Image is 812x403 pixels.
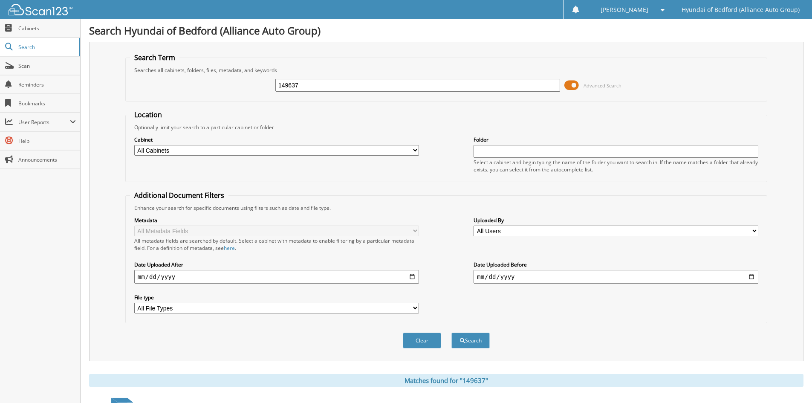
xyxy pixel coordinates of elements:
label: Date Uploaded After [134,261,419,268]
span: Advanced Search [584,82,621,89]
input: end [474,270,758,284]
label: Date Uploaded Before [474,261,758,268]
h1: Search Hyundai of Bedford (Alliance Auto Group) [89,23,803,38]
div: Optionally limit your search to a particular cabinet or folder [130,124,763,131]
span: Help [18,137,76,145]
span: Reminders [18,81,76,88]
span: Scan [18,62,76,70]
button: Search [451,333,490,348]
label: Uploaded By [474,217,758,224]
span: [PERSON_NAME] [601,7,648,12]
img: scan123-logo-white.svg [9,4,72,15]
a: here [224,244,235,252]
span: User Reports [18,119,70,126]
label: File type [134,294,419,301]
input: start [134,270,419,284]
label: Folder [474,136,758,143]
div: Enhance your search for specific documents using filters such as date and file type. [130,204,763,212]
span: Hyundai of Bedford (Alliance Auto Group) [682,7,800,12]
div: Searches all cabinets, folders, files, metadata, and keywords [130,67,763,74]
legend: Location [130,110,166,119]
legend: Additional Document Filters [130,191,228,200]
div: Select a cabinet and begin typing the name of the folder you want to search in. If the name match... [474,159,758,173]
button: Clear [403,333,441,348]
span: Announcements [18,156,76,163]
legend: Search Term [130,53,179,62]
label: Metadata [134,217,419,224]
span: Bookmarks [18,100,76,107]
label: Cabinet [134,136,419,143]
div: All metadata fields are searched by default. Select a cabinet with metadata to enable filtering b... [134,237,419,252]
span: Search [18,43,75,51]
div: Matches found for "149637" [89,374,803,387]
span: Cabinets [18,25,76,32]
